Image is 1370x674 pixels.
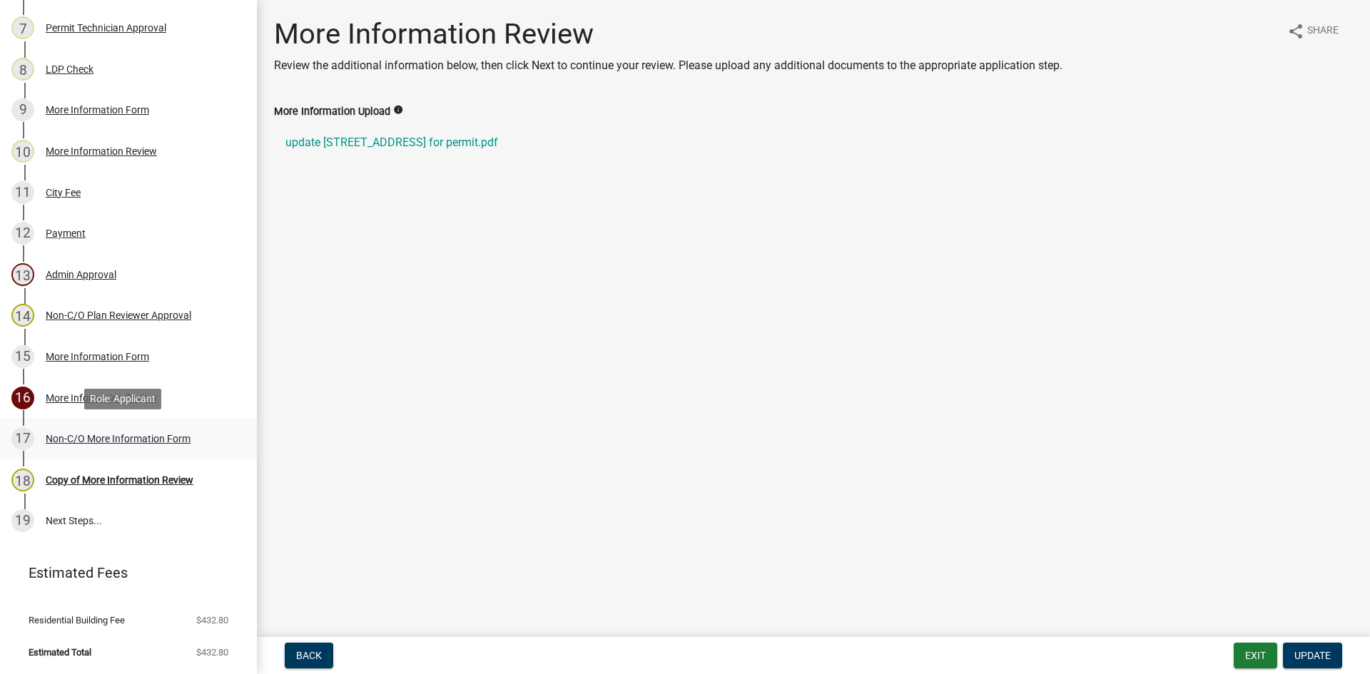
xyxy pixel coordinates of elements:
button: Update [1283,643,1342,668]
h1: More Information Review [274,17,1062,51]
button: Exit [1234,643,1277,668]
div: Copy of More Information Review [46,475,193,485]
div: More Information Review [46,146,157,156]
div: 15 [11,345,34,368]
div: 17 [11,427,34,450]
span: Update [1294,650,1331,661]
div: 10 [11,140,34,163]
i: info [393,105,403,115]
div: 16 [11,387,34,409]
span: Back [296,650,322,661]
i: share [1287,23,1304,40]
div: Permit Technician Approval [46,23,166,33]
div: 14 [11,304,34,327]
div: Role: Applicant [84,389,161,409]
div: Admin Approval [46,270,116,280]
span: Share [1307,23,1339,40]
p: Review the additional information below, then click Next to continue your review. Please upload a... [274,57,1062,74]
div: More Information Review [46,393,157,403]
div: City Fee [46,188,81,198]
div: 11 [11,181,34,204]
div: 12 [11,222,34,245]
div: 9 [11,98,34,121]
div: More Information Form [46,105,149,115]
a: update [STREET_ADDRESS] for permit.pdf [274,126,1353,160]
div: More Information Form [46,352,149,362]
div: LDP Check [46,64,93,74]
div: Non-C/O Plan Reviewer Approval [46,310,191,320]
a: Estimated Fees [11,558,234,587]
span: Residential Building Fee [29,616,125,625]
div: Non-C/O More Information Form [46,434,191,444]
button: Back [285,643,333,668]
div: 19 [11,509,34,532]
span: $432.80 [196,648,228,657]
label: More Information Upload [274,107,390,117]
div: 7 [11,16,34,39]
span: Estimated Total [29,648,91,657]
div: 8 [11,58,34,81]
div: 13 [11,263,34,286]
div: Payment [46,228,86,238]
button: shareShare [1276,17,1350,45]
span: $432.80 [196,616,228,625]
div: 18 [11,469,34,491]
